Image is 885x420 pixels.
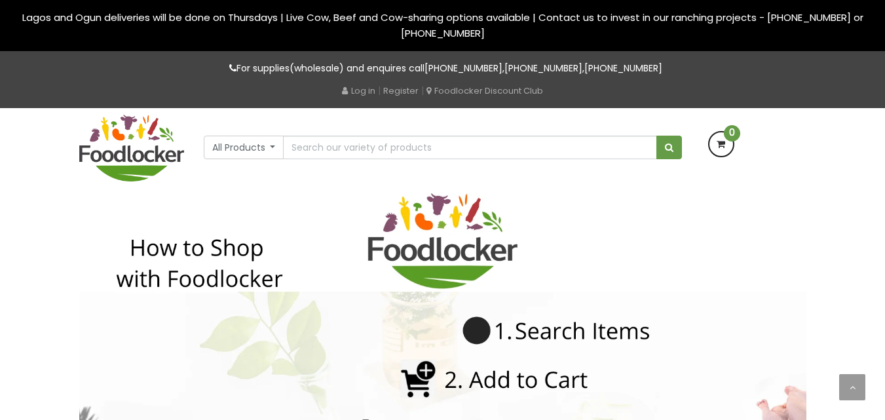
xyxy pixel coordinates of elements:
[283,136,656,159] input: Search our variety of products
[426,85,543,97] a: Foodlocker Discount Club
[724,125,740,142] span: 0
[584,62,662,75] a: [PHONE_NUMBER]
[79,115,184,181] img: FoodLocker
[383,85,419,97] a: Register
[342,85,375,97] a: Log in
[79,61,806,76] p: For supplies(wholesale) and enquires call , ,
[22,10,863,40] span: Lagos and Ogun deliveries will be done on Thursdays | Live Cow, Beef and Cow-sharing options avai...
[421,84,424,97] span: |
[424,62,502,75] a: [PHONE_NUMBER]
[204,136,284,159] button: All Products
[378,84,381,97] span: |
[504,62,582,75] a: [PHONE_NUMBER]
